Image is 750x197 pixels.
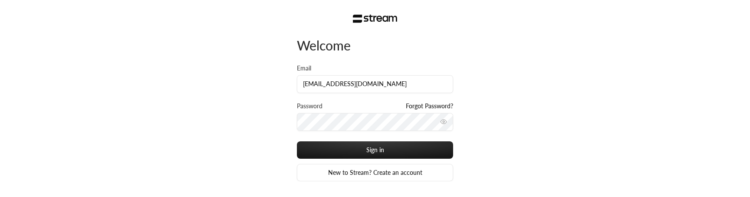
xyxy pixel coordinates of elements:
[406,102,453,110] a: Forgot Password?
[297,37,351,53] span: Welcome
[297,102,322,110] label: Password
[297,64,311,73] label: Email
[353,14,398,23] img: Stream Logo
[297,164,453,181] a: New to Stream? Create an account
[437,115,451,129] button: toggle password visibility
[297,141,453,159] button: Sign in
